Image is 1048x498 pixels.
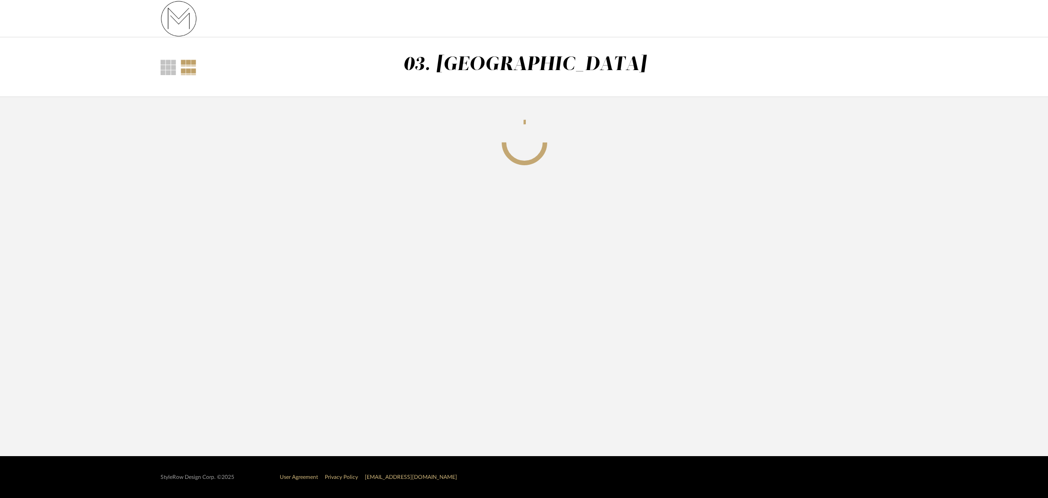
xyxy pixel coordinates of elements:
img: 731fa33b-e84c-4a12-b278-4e852f0fb334.png [161,0,197,37]
a: Privacy Policy [325,474,358,480]
div: 03. [GEOGRAPHIC_DATA] [403,55,646,74]
a: [EMAIL_ADDRESS][DOMAIN_NAME] [365,474,457,480]
a: User Agreement [280,474,318,480]
div: StyleRow Design Corp. ©2025 [161,474,234,481]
